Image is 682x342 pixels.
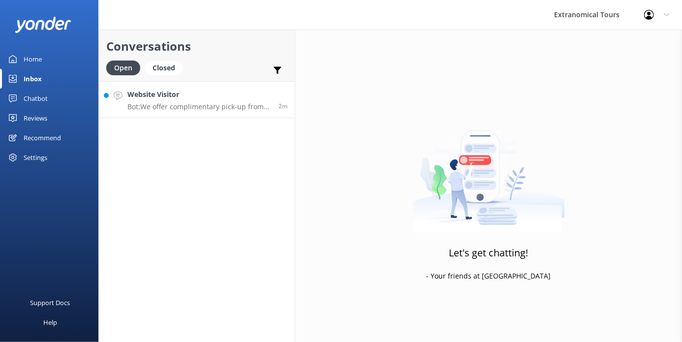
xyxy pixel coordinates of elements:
div: Settings [24,148,47,167]
h4: Website Visitor [127,89,271,100]
p: Bot: We offer complimentary pick-up from most [GEOGRAPHIC_DATA] hotels, with our main meeting poi... [127,102,271,111]
div: Open [106,61,140,75]
div: Help [43,312,57,332]
span: Sep 14 2025 07:36am (UTC -07:00) America/Tijuana [279,102,287,110]
p: - Your friends at [GEOGRAPHIC_DATA] [427,271,551,281]
a: Open [106,62,145,73]
h2: Conversations [106,37,287,56]
h3: Let's get chatting! [449,245,528,261]
div: Reviews [24,108,47,128]
img: artwork of a man stealing a conversation from at giant smartphone [413,110,565,233]
div: Closed [145,61,183,75]
a: Closed [145,62,187,73]
div: Home [24,49,42,69]
div: Support Docs [31,293,70,312]
img: yonder-white-logo.png [15,17,71,33]
a: Website VisitorBot:We offer complimentary pick-up from most [GEOGRAPHIC_DATA] hotels, with our ma... [99,81,295,118]
div: Chatbot [24,89,48,108]
div: Inbox [24,69,42,89]
div: Recommend [24,128,61,148]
